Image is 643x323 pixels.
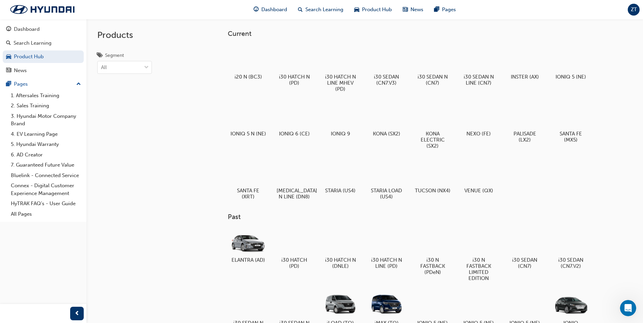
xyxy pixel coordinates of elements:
[458,157,499,196] a: VENUE (QX)
[144,63,149,72] span: down-icon
[6,26,11,33] span: guage-icon
[550,100,591,145] a: SANTA FE (MX5)
[274,157,315,202] a: [MEDICAL_DATA] N LINE (DN8)
[228,227,268,266] a: ELANTRA (AD)
[228,30,613,38] h3: Current
[369,131,404,137] h5: KONA (SX2)
[248,3,293,17] a: guage-iconDashboard
[277,74,312,86] h5: i30 HATCH N (PD)
[3,50,84,63] a: Product Hub
[277,188,312,200] h5: [MEDICAL_DATA] N LINE (DN8)
[366,227,407,272] a: i30 HATCH N LINE (PD)
[228,100,268,139] a: IONIQ 5 N (NE)
[76,80,81,89] span: up-icon
[6,68,11,74] span: news-icon
[366,157,407,202] a: STARIA LOAD (US4)
[553,74,589,80] h5: IONIQ 5 (NE)
[6,54,11,60] span: car-icon
[293,3,349,17] a: search-iconSearch Learning
[461,257,497,281] h5: i30 N FASTBACK LIMITED EDITION
[458,100,499,139] a: NEXO (FE)
[8,139,84,150] a: 5. Hyundai Warranty
[366,43,407,88] a: i30 SEDAN (CN7.V3)
[504,43,545,82] a: INSTER (AX)
[553,257,589,269] h5: i30 SEDAN (CN7.V2)
[230,188,266,200] h5: SANTA FE (XRT)
[461,131,497,137] h5: NEXO (FE)
[550,43,591,82] a: IONIQ 5 (NE)
[8,170,84,181] a: Bluelink - Connected Service
[507,131,543,143] h5: PALISADE (LX2)
[8,111,84,129] a: 3. Hyundai Motor Company Brand
[8,209,84,219] a: All Pages
[320,227,361,272] a: i30 HATCH N (DNLE)
[8,150,84,160] a: 6. AD Creator
[254,5,259,14] span: guage-icon
[415,188,450,194] h5: TUCSON (NX4)
[101,64,107,71] div: All
[397,3,429,17] a: news-iconNews
[97,53,102,59] span: tags-icon
[366,100,407,139] a: KONA (SX2)
[434,5,439,14] span: pages-icon
[461,74,497,86] h5: i30 SEDAN N LINE (CN7)
[369,257,404,269] h5: i30 HATCH N LINE (PD)
[415,131,450,149] h5: KONA ELECTRIC (SX2)
[274,227,315,272] a: i30 HATCH (PD)
[3,78,84,90] button: Pages
[412,157,453,196] a: TUCSON (NX4)
[323,74,358,92] h5: i30 HATCH N LINE MHEV (PD)
[228,157,268,202] a: SANTA FE (XRT)
[415,257,450,275] h5: i30 N FASTBACK (PDeN)
[369,188,404,200] h5: STARIA LOAD (US4)
[415,74,450,86] h5: i30 SEDAN N (CN7)
[550,227,591,272] a: i30 SEDAN (CN7.V2)
[412,100,453,151] a: KONA ELECTRIC (SX2)
[3,2,81,17] img: Trak
[320,100,361,139] a: IONIQ 9
[3,64,84,77] a: News
[412,43,453,88] a: i30 SEDAN N (CN7)
[323,257,358,269] h5: i30 HATCH N (DNLE)
[553,131,589,143] h5: SANTA FE (MX5)
[298,5,303,14] span: search-icon
[410,6,423,14] span: News
[228,213,613,221] h3: Past
[369,74,404,86] h5: i30 SEDAN (CN7.V3)
[320,157,361,196] a: STARIA (US4)
[274,43,315,88] a: i30 HATCH N (PD)
[458,227,499,284] a: i30 N FASTBACK LIMITED EDITION
[230,257,266,263] h5: ELANTRA (AD)
[442,6,456,14] span: Pages
[507,257,543,269] h5: i30 SEDAN (CN7)
[14,67,27,74] div: News
[429,3,461,17] a: pages-iconPages
[97,30,152,41] h2: Products
[323,131,358,137] h5: IONIQ 9
[403,5,408,14] span: news-icon
[14,39,52,47] div: Search Learning
[277,257,312,269] h5: i30 HATCH (PD)
[105,52,124,59] div: Segment
[504,100,545,145] a: PALISADE (LX2)
[631,6,637,14] span: ZT
[305,6,343,14] span: Search Learning
[507,74,543,80] h5: INSTER (AX)
[323,188,358,194] h5: STARIA (US4)
[412,227,453,278] a: i30 N FASTBACK (PDeN)
[458,43,499,88] a: i30 SEDAN N LINE (CN7)
[628,4,640,16] button: ZT
[274,100,315,139] a: IONIQ 6 (CE)
[8,101,84,111] a: 2. Sales Training
[277,131,312,137] h5: IONIQ 6 (CE)
[8,90,84,101] a: 1. Aftersales Training
[75,309,80,318] span: prev-icon
[228,43,268,82] a: i20 N (BC3)
[3,22,84,78] button: DashboardSearch LearningProduct HubNews
[8,180,84,198] a: Connex - Digital Customer Experience Management
[320,43,361,94] a: i30 HATCH N LINE MHEV (PD)
[8,198,84,209] a: HyTRAK FAQ's - User Guide
[6,40,11,46] span: search-icon
[3,23,84,36] a: Dashboard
